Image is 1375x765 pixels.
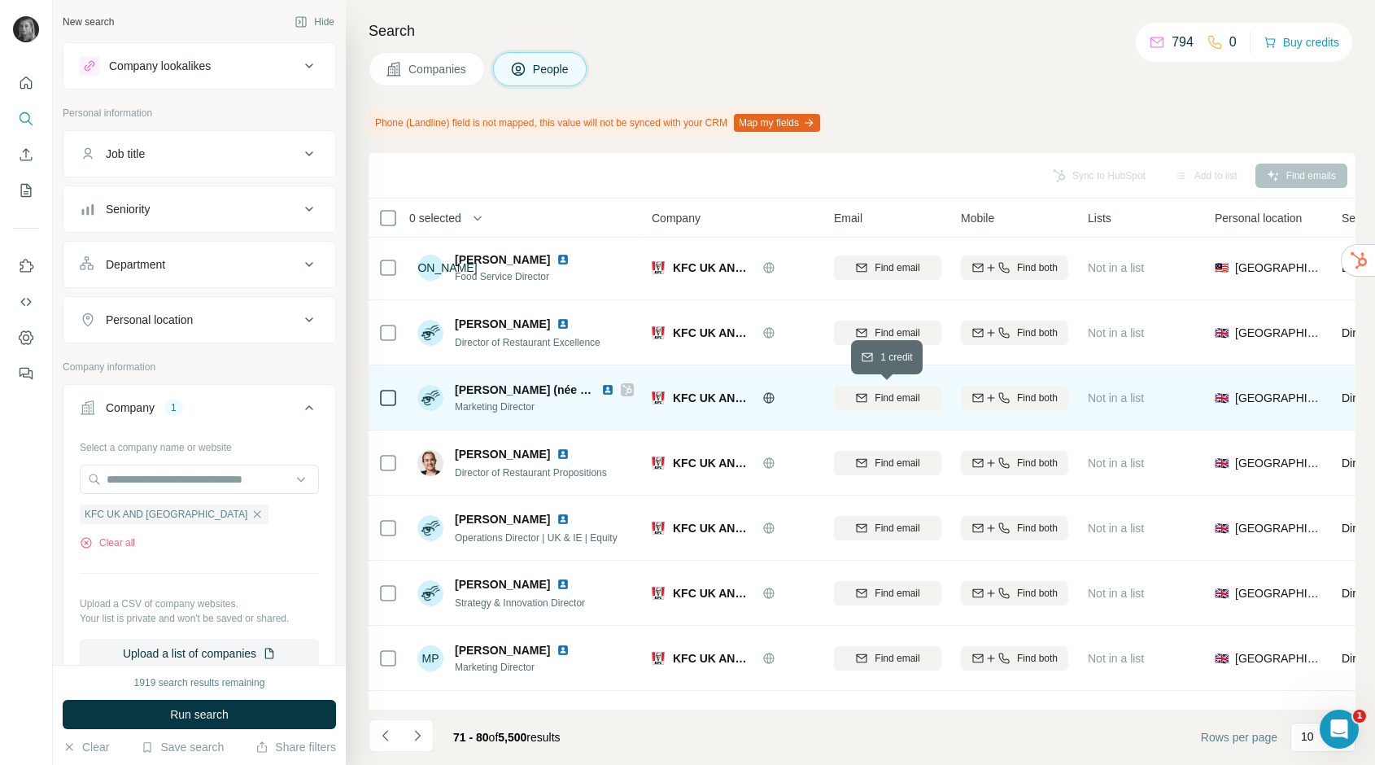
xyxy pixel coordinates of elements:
button: Buy credits [1264,31,1339,54]
span: Operations Director | UK & IE | Equity [455,532,618,544]
span: Find both [1017,521,1058,535]
span: [GEOGRAPHIC_DATA] [1235,520,1322,536]
span: Find email [875,586,919,601]
img: Logo of KFC UK AND Ireland [652,457,665,470]
span: Find email [875,326,919,340]
span: Not in a list [1088,652,1144,665]
img: LinkedIn logo [557,644,570,657]
button: Company lookalikes [63,46,335,85]
button: Find email [834,321,941,345]
span: Not in a list [1088,587,1144,600]
button: Find email [834,516,941,540]
div: Company lookalikes [109,58,211,74]
span: Find both [1017,326,1058,340]
span: [GEOGRAPHIC_DATA] [1235,650,1322,667]
button: Hide [283,10,346,34]
img: LinkedIn logo [557,253,570,266]
p: Your list is private and won't be saved or shared. [80,611,319,626]
button: Find both [961,386,1068,410]
span: Not in a list [1088,457,1144,470]
img: Avatar [417,515,443,541]
img: Logo of KFC UK AND Ireland [652,391,665,404]
img: LinkedIn logo [557,708,570,721]
span: [PERSON_NAME] [455,446,550,462]
img: Logo of KFC UK AND Ireland [652,587,665,600]
p: 10 [1301,728,1314,745]
button: Department [63,245,335,284]
button: Find both [961,256,1068,280]
button: Search [13,104,39,133]
button: Find both [961,581,1068,605]
span: results [453,731,561,744]
span: [PERSON_NAME] [455,642,550,658]
button: Find email [834,386,941,410]
div: Company [106,400,155,416]
button: My lists [13,176,39,205]
span: KFC UK AND [GEOGRAPHIC_DATA] [673,455,754,471]
span: Find email [875,651,919,666]
span: 0 selected [409,210,461,226]
img: LinkedIn logo [601,383,614,396]
img: Logo of KFC UK AND Ireland [652,261,665,274]
span: Personal location [1215,210,1302,226]
button: Find both [961,516,1068,540]
span: [PERSON_NAME] [455,706,550,723]
div: Seniority [106,201,150,217]
button: Find both [961,321,1068,345]
span: [PERSON_NAME] [455,576,550,592]
button: Find email [834,451,941,475]
button: Company1 [63,388,335,434]
span: 71 - 80 [453,731,489,744]
button: Navigate to previous page [369,719,401,752]
button: Enrich CSV [13,140,39,169]
img: LinkedIn logo [557,513,570,526]
span: Not in a list [1088,326,1144,339]
div: MP [417,645,443,671]
img: Logo of KFC UK AND Ireland [652,652,665,665]
span: 5,500 [498,731,526,744]
span: Food Service Director [455,269,576,284]
span: 🇬🇧 [1215,455,1229,471]
span: [GEOGRAPHIC_DATA] [1235,455,1322,471]
div: [PERSON_NAME] [417,255,443,281]
span: [GEOGRAPHIC_DATA] [1235,260,1322,276]
span: Company [652,210,701,226]
button: Use Surfe API [13,287,39,317]
button: Find both [961,646,1068,671]
span: KFC UK AND [GEOGRAPHIC_DATA] [85,507,247,522]
span: 🇬🇧 [1215,390,1229,406]
span: Marketing Director [455,660,576,675]
span: 🇬🇧 [1215,585,1229,601]
span: 🇬🇧 [1215,520,1229,536]
img: LinkedIn logo [557,578,570,591]
div: Job title [106,146,145,162]
span: Find both [1017,456,1058,470]
span: [PERSON_NAME] [455,251,550,268]
button: Run search [63,700,336,729]
span: [GEOGRAPHIC_DATA] [1235,390,1322,406]
span: Find email [875,391,919,405]
button: Use Surfe on LinkedIn [13,251,39,281]
span: Find email [875,456,919,470]
div: 1919 search results remaining [134,675,265,690]
span: KFC UK AND [GEOGRAPHIC_DATA] [673,325,754,341]
button: Find email [834,256,941,280]
span: of [489,731,499,744]
img: Logo of KFC UK AND Ireland [652,522,665,535]
span: Lists [1088,210,1111,226]
span: Find both [1017,260,1058,275]
p: 794 [1172,33,1194,52]
span: Run search [170,706,229,723]
button: Quick start [13,68,39,98]
img: Avatar [417,385,443,411]
span: Marketing Director [455,400,634,414]
button: Personal location [63,300,335,339]
span: Not in a list [1088,261,1144,274]
span: KFC UK AND [GEOGRAPHIC_DATA] [673,390,754,406]
div: 1 [164,400,183,415]
span: Find both [1017,391,1058,405]
span: [PERSON_NAME] [455,511,550,527]
span: Not in a list [1088,391,1144,404]
p: Personal information [63,106,336,120]
button: Navigate to next page [401,719,434,752]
